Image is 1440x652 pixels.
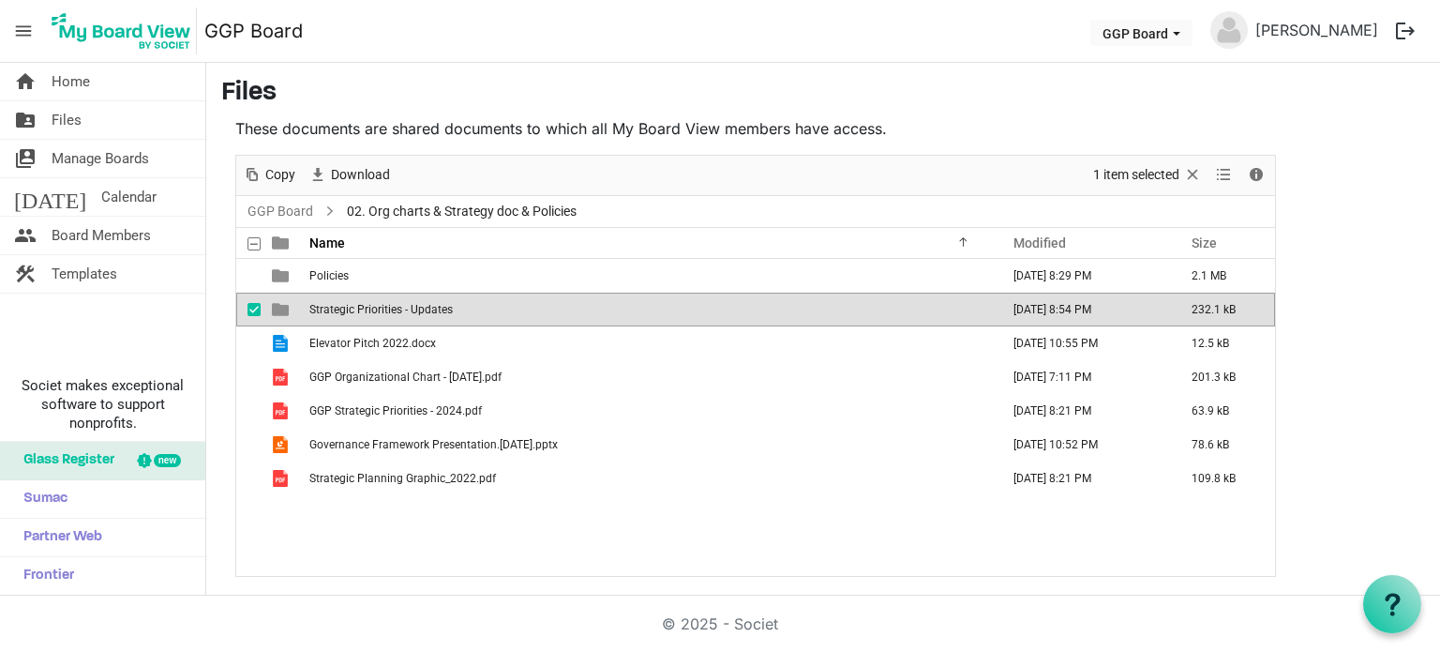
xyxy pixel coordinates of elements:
[1172,462,1275,495] td: 109.8 kB is template cell column header Size
[994,259,1172,293] td: October 25, 2024 8:29 PM column header Modified
[304,360,994,394] td: GGP Organizational Chart - October 2022.pdf is template cell column header Name
[309,472,496,485] span: Strategic Planning Graphic_2022.pdf
[994,394,1172,428] td: June 21, 2024 8:21 PM column header Modified
[994,326,1172,360] td: May 29, 2023 10:55 PM column header Modified
[309,235,345,250] span: Name
[1172,326,1275,360] td: 12.5 kB is template cell column header Size
[101,178,157,216] span: Calendar
[236,326,261,360] td: checkbox
[994,462,1172,495] td: May 29, 2023 8:21 PM column header Modified
[1208,156,1240,195] div: View
[14,519,102,556] span: Partner Web
[240,163,299,187] button: Copy
[1013,235,1066,250] span: Modified
[309,337,436,350] span: Elevator Pitch 2022.docx
[1240,156,1272,195] div: Details
[304,293,994,326] td: Strategic Priorities - Updates is template cell column header Name
[302,156,397,195] div: Download
[1172,259,1275,293] td: 2.1 MB is template cell column header Size
[309,269,349,282] span: Policies
[14,178,86,216] span: [DATE]
[14,480,67,518] span: Sumac
[46,8,197,54] img: My Board View Logo
[1091,163,1181,187] span: 1 item selected
[309,371,502,384] span: GGP Organizational Chart - [DATE].pdf
[994,293,1172,326] td: November 26, 2024 8:54 PM column header Modified
[329,163,392,187] span: Download
[662,614,778,633] a: © 2025 - Societ
[14,140,37,177] span: switch_account
[236,360,261,394] td: checkbox
[8,376,197,432] span: Societ makes exceptional software to support nonprofits.
[6,13,41,49] span: menu
[1090,163,1206,187] button: Selection
[1172,428,1275,462] td: 78.6 kB is template cell column header Size
[261,293,304,326] td: is template cell column header type
[1090,20,1192,46] button: GGP Board dropdownbutton
[1087,156,1208,195] div: Clear selection
[1172,293,1275,326] td: 232.1 kB is template cell column header Size
[1248,11,1386,49] a: [PERSON_NAME]
[309,438,558,451] span: Governance Framework Presentation.[DATE].pptx
[236,293,261,326] td: checkbox
[14,557,74,595] span: Frontier
[1210,11,1248,49] img: no-profile-picture.svg
[236,259,261,293] td: checkbox
[1172,394,1275,428] td: 63.9 kB is template cell column header Size
[304,462,994,495] td: Strategic Planning Graphic_2022.pdf is template cell column header Name
[236,462,261,495] td: checkbox
[235,117,1276,140] p: These documents are shared documents to which all My Board View members have access.
[14,442,114,479] span: Glass Register
[1172,360,1275,394] td: 201.3 kB is template cell column header Size
[52,101,82,139] span: Files
[204,12,303,50] a: GGP Board
[52,140,149,177] span: Manage Boards
[306,163,394,187] button: Download
[1386,11,1425,51] button: logout
[244,200,317,223] a: GGP Board
[261,428,304,462] td: is template cell column header type
[994,360,1172,394] td: June 24, 2024 7:11 PM column header Modified
[261,394,304,428] td: is template cell column header type
[52,255,117,293] span: Templates
[236,156,302,195] div: Copy
[1244,163,1269,187] button: Details
[14,101,37,139] span: folder_shared
[14,255,37,293] span: construction
[1212,163,1235,187] button: View dropdownbutton
[52,63,90,100] span: Home
[14,217,37,254] span: people
[309,303,453,316] span: Strategic Priorities - Updates
[261,259,304,293] td: is template cell column header type
[261,326,304,360] td: is template cell column header type
[1192,235,1217,250] span: Size
[309,404,482,417] span: GGP Strategic Priorities - 2024.pdf
[236,394,261,428] td: checkbox
[236,428,261,462] td: checkbox
[304,326,994,360] td: Elevator Pitch 2022.docx is template cell column header Name
[52,217,151,254] span: Board Members
[154,454,181,467] div: new
[304,259,994,293] td: Policies is template cell column header Name
[304,428,994,462] td: Governance Framework Presentation.February 2022.pptx is template cell column header Name
[994,428,1172,462] td: May 29, 2023 10:52 PM column header Modified
[343,200,580,223] span: 02. Org charts & Strategy doc & Policies
[14,63,37,100] span: home
[263,163,297,187] span: Copy
[261,360,304,394] td: is template cell column header type
[304,394,994,428] td: GGP Strategic Priorities - 2024.pdf is template cell column header Name
[46,8,204,54] a: My Board View Logo
[261,462,304,495] td: is template cell column header type
[221,78,1425,110] h3: Files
